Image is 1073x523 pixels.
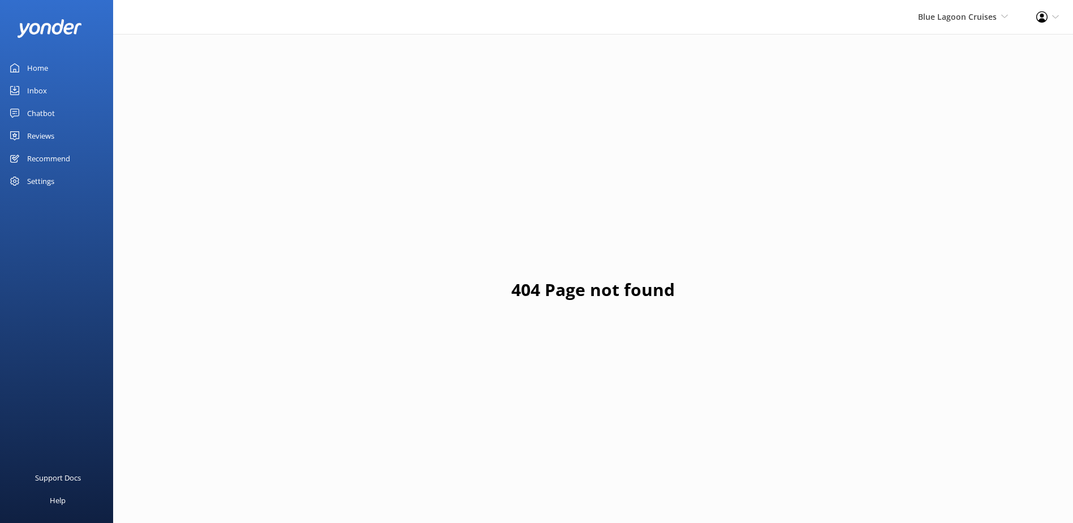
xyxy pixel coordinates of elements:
div: Inbox [27,79,47,102]
div: Home [27,57,48,79]
div: Reviews [27,125,54,147]
h1: 404 Page not found [511,276,675,303]
div: Help [50,489,66,512]
div: Recommend [27,147,70,170]
div: Chatbot [27,102,55,125]
img: yonder-white-logo.png [17,19,82,38]
div: Support Docs [35,466,81,489]
div: Settings [27,170,54,192]
span: Blue Lagoon Cruises [918,11,997,22]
